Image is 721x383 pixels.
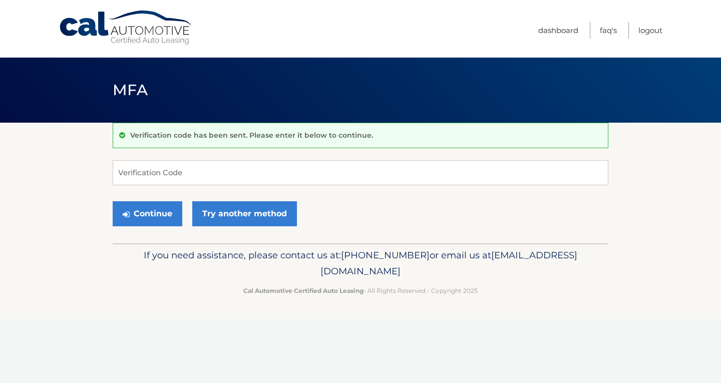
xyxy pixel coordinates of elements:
[192,201,297,226] a: Try another method
[59,10,194,46] a: Cal Automotive
[638,22,662,39] a: Logout
[538,22,578,39] a: Dashboard
[119,247,602,279] p: If you need assistance, please contact us at: or email us at
[130,131,373,140] p: Verification code has been sent. Please enter it below to continue.
[341,249,430,261] span: [PHONE_NUMBER]
[113,81,148,99] span: MFA
[119,285,602,296] p: - All Rights Reserved - Copyright 2025
[113,201,182,226] button: Continue
[113,160,608,185] input: Verification Code
[320,249,577,277] span: [EMAIL_ADDRESS][DOMAIN_NAME]
[600,22,617,39] a: FAQ's
[243,287,364,294] strong: Cal Automotive Certified Auto Leasing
